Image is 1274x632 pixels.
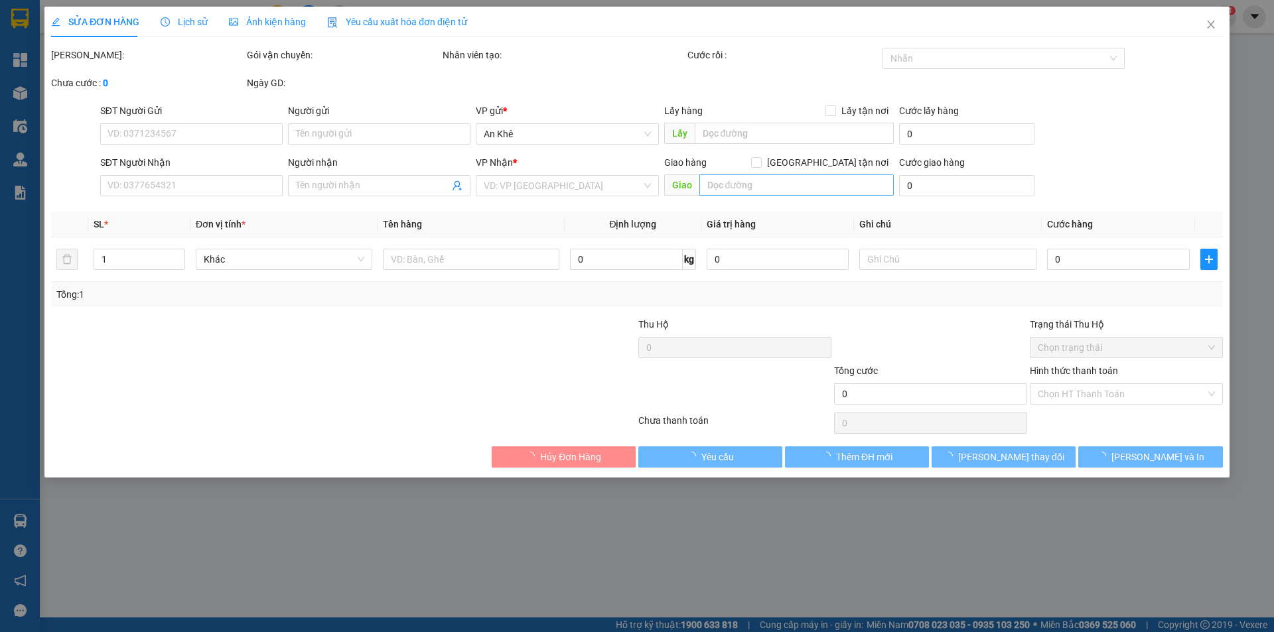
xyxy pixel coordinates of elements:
span: Chọn trạng thái [1038,338,1215,357]
span: kg [683,249,696,270]
input: Cước giao hàng [899,175,1034,196]
img: icon [327,17,338,28]
span: loading [821,452,836,461]
span: loading [1097,452,1111,461]
span: Khác [204,249,364,269]
div: SĐT Người Nhận [100,155,283,170]
span: Lịch sử [161,17,208,27]
span: loading [687,452,701,461]
span: loading [944,452,958,461]
span: Cước hàng [1047,219,1093,229]
span: Yêu cầu [701,450,734,464]
span: Định lượng [610,219,657,229]
span: Ảnh kiện hàng [229,17,306,27]
span: user-add [453,180,463,191]
input: VD: Bàn, Ghế [383,249,559,270]
button: Thêm ĐH mới [785,446,929,468]
span: VP Nhận [476,157,514,168]
span: Thêm ĐH mới [836,450,892,464]
div: Nhân viên tạo: [443,48,685,62]
button: Yêu cầu [638,446,782,468]
div: VP gửi [476,103,659,118]
button: delete [56,249,78,270]
span: [GEOGRAPHIC_DATA] tận nơi [762,155,894,170]
span: Thu Hộ [638,319,669,330]
input: Ghi Chú [860,249,1036,270]
span: plus [1201,254,1217,265]
div: Chưa cước : [51,76,244,90]
input: Dọc đường [699,174,894,196]
span: SỬA ĐƠN HÀNG [51,17,139,27]
label: Cước giao hàng [899,157,965,168]
th: Ghi chú [855,212,1042,237]
span: Giao [664,174,699,196]
b: 0 [103,78,108,88]
span: loading [526,452,540,461]
div: Tổng: 1 [56,287,492,302]
span: picture [229,17,238,27]
button: Hủy Đơn Hàng [492,446,636,468]
span: close [1206,19,1216,30]
div: SĐT Người Gửi [100,103,283,118]
span: [PERSON_NAME] và In [1111,450,1204,464]
span: Giao hàng [664,157,707,168]
button: plus [1200,249,1218,270]
div: Người gửi [288,103,470,118]
span: clock-circle [161,17,170,27]
span: Đơn vị tính [196,219,246,229]
button: [PERSON_NAME] và In [1079,446,1223,468]
span: [PERSON_NAME] thay đổi [958,450,1064,464]
input: Dọc đường [695,123,894,144]
div: [PERSON_NAME]: [51,48,244,62]
button: Close [1192,7,1230,44]
div: Chưa thanh toán [637,413,833,436]
span: Lấy tận nơi [836,103,894,118]
div: Cước rồi : [687,48,881,62]
span: Lấy hàng [664,105,703,116]
span: An Khê [484,124,651,144]
div: Gói vận chuyển: [247,48,440,62]
span: Lấy [664,123,695,144]
label: Cước lấy hàng [899,105,959,116]
div: Ngày GD: [247,76,440,90]
span: Tổng cước [834,365,878,376]
span: SL [94,219,104,229]
div: Người nhận [288,155,470,170]
span: Hủy Đơn Hàng [540,450,601,464]
button: [PERSON_NAME] thay đổi [932,446,1076,468]
input: Cước lấy hàng [899,123,1034,145]
div: Trạng thái Thu Hộ [1030,317,1223,332]
span: Giá trị hàng [707,219,756,229]
span: Tên hàng [383,219,422,229]
span: edit [51,17,60,27]
label: Hình thức thanh toán [1030,365,1118,376]
span: Yêu cầu xuất hóa đơn điện tử [327,17,467,27]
